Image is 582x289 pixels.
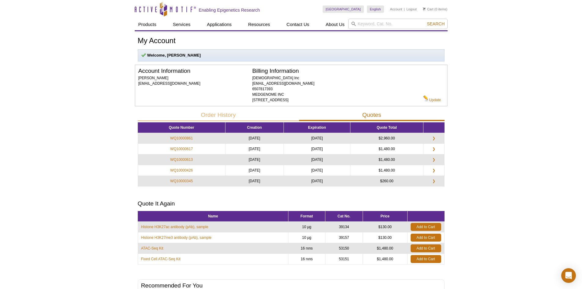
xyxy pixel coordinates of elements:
span: [DEMOGRAPHIC_DATA] Inc [EMAIL_ADDRESS][DOMAIN_NAME] 6507817393 MEDGENOME INC [STREET_ADDRESS] [252,76,314,102]
td: [DATE] [225,176,284,187]
td: $1,480.00 [363,254,407,264]
h2: Enabling Epigenetics Research [199,7,260,13]
a: WQ10000426 [170,168,193,173]
a: ❯ [429,168,439,173]
th: Expiration [284,122,350,133]
td: $1,480.00 [350,144,423,154]
td: 53150 [325,243,363,254]
td: [DATE] [225,144,284,154]
a: Logout [406,7,417,11]
span: [PERSON_NAME] [EMAIL_ADDRESS][DOMAIN_NAME] [138,76,200,86]
a: Resources [244,19,274,30]
a: Histone H3K27me3 antibody (pAb), sample [141,235,212,240]
h2: Recommended For You [141,283,441,288]
a: ❯ [429,146,439,152]
a: ❯ [429,135,439,141]
h2: Billing Information [252,68,423,74]
input: Keyword, Cat. No. [348,19,448,29]
a: Contact Us [283,19,313,30]
a: About Us [322,19,348,30]
h2: Quote It Again [138,201,445,206]
button: Order History [138,109,299,121]
a: [GEOGRAPHIC_DATA] [323,6,364,13]
a: ATAC-Seq Kit [141,246,163,251]
a: ❯ [429,157,439,162]
td: $260.00 [350,176,423,187]
td: 39157 [325,232,363,243]
a: Cart [423,7,434,11]
button: Search [425,21,446,27]
span: Search [427,21,445,26]
a: Update [423,95,441,103]
th: Cat No. [325,211,363,222]
td: [DATE] [225,154,284,165]
a: WQ10000617 [170,146,193,152]
button: Quotes [299,109,445,121]
th: Creation [225,122,284,133]
td: 10 µg [288,221,325,232]
td: [DATE] [284,154,350,165]
th: Quote Total [350,122,423,133]
td: 10 µg [288,232,325,243]
td: [DATE] [284,165,350,176]
td: [DATE] [284,144,350,154]
a: WQ10000613 [170,157,193,162]
td: 39134 [325,221,363,232]
td: [DATE] [284,133,350,144]
a: Products [135,19,160,30]
td: 53151 [325,254,363,264]
td: [DATE] [225,133,284,144]
td: [DATE] [225,165,284,176]
img: Edit [423,95,429,101]
div: Open Intercom Messenger [561,268,576,283]
a: Add to Cart [411,234,441,242]
h2: Account Information [138,68,252,74]
td: $130.00 [363,232,407,243]
th: Quote Number [138,122,225,133]
h1: My Account [138,37,445,46]
td: $2,960.00 [350,133,423,144]
a: Histone H3K27ac antibody (pAb), sample [141,224,208,230]
a: English [367,6,384,13]
a: Account [390,7,402,11]
a: Add to Cart [411,244,441,252]
p: Welcome, [PERSON_NAME] [141,53,441,58]
img: Your Cart [423,7,426,10]
a: Add to Cart [411,223,441,231]
li: | [404,6,405,13]
a: Applications [203,19,235,30]
td: $1,480.00 [350,154,423,165]
td: $1,480.00 [363,243,407,254]
a: Fixed Cell ATAC-Seq Kit [141,256,181,262]
td: $1,480.00 [350,165,423,176]
a: Add to Cart [411,255,441,263]
a: WQ10000345 [170,178,193,184]
a: WQ10000861 [170,135,193,141]
th: Format [288,211,325,222]
td: 16 rxns [288,254,325,264]
a: ❯ [429,178,439,184]
a: Services [169,19,194,30]
td: [DATE] [284,176,350,187]
td: $130.00 [363,221,407,232]
th: Price [363,211,407,222]
td: 16 rxns [288,243,325,254]
th: Name [138,211,288,222]
li: (0 items) [423,6,448,13]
